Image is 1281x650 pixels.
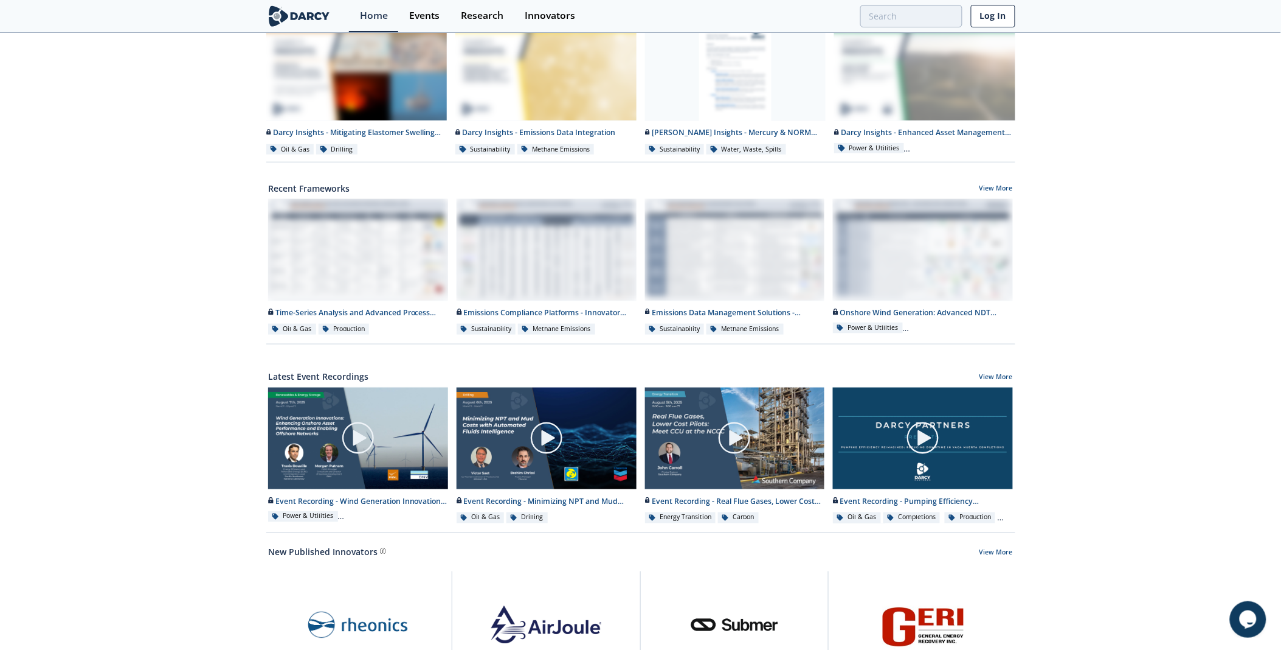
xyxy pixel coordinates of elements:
[979,548,1013,559] a: View More
[641,387,829,524] a: Video Content Event Recording - Real Flue Gases, Lower Cost Pilots: Meet CCU at the NCCC Energy T...
[455,144,515,155] div: Sustainability
[906,421,940,455] img: play-chapters-gray.svg
[268,182,350,195] a: Recent Frameworks
[645,307,825,318] div: Emissions Data Management Solutions - Technology Landscape
[268,307,448,318] div: Time-Series Analysis and Advanced Process Control - Innovator Landscape
[457,324,516,335] div: Sustainability
[645,144,705,155] div: Sustainability
[971,5,1015,27] a: Log In
[645,127,826,138] div: [PERSON_NAME] Insights - Mercury & NORM Detection and [MEDICAL_DATA]
[517,144,595,155] div: Methane Emissions
[518,324,595,335] div: Methane Emissions
[506,512,548,523] div: Drilling
[717,421,751,455] img: play-chapters-gray.svg
[262,19,452,156] a: Darcy Insights - Mitigating Elastomer Swelling Issue in Downhole Drilling Mud Motors preview Darc...
[530,421,564,455] img: play-chapters-gray.svg
[268,496,448,507] div: Event Recording - Wind Generation Innovations: Enhancing Onshore Asset Performance and Enabling O...
[883,512,941,523] div: Completions
[718,512,759,523] div: Carbon
[645,512,716,523] div: Energy Transition
[945,512,996,523] div: Production
[264,199,452,336] a: Time-Series Analysis and Advanced Process Control - Innovator Landscape preview Time-Series Analy...
[833,307,1013,318] div: Onshore Wind Generation: Advanced NDT Inspections - Innovator Landscape
[457,388,637,489] img: Video Content
[360,11,388,21] div: Home
[266,144,314,155] div: Oil & Gas
[706,324,784,335] div: Methane Emissions
[457,512,505,523] div: Oil & Gas
[264,387,452,524] a: Video Content Event Recording - Wind Generation Innovations: Enhancing Onshore Asset Performance ...
[457,496,637,507] div: Event Recording - Minimizing NPT and Mud Costs with Automated Fluids Intelligence
[833,512,881,523] div: Oil & Gas
[829,199,1017,336] a: Onshore Wind Generation: Advanced NDT Inspections - Innovator Landscape preview Onshore Wind Gene...
[525,11,575,21] div: Innovators
[641,199,829,336] a: Emissions Data Management Solutions - Technology Landscape preview Emissions Data Management Solu...
[268,388,448,489] img: Video Content
[979,372,1013,383] a: View More
[268,511,338,522] div: Power & Utilities
[266,5,333,27] img: logo-wide.svg
[834,127,1015,138] div: Darcy Insights - Enhanced Asset Management (O&M) for Onshore Wind Farms
[645,388,825,489] img: Video Content
[455,127,637,138] div: Darcy Insights - Emissions Data Integration
[833,323,903,334] div: Power & Utilities
[979,184,1013,195] a: View More
[341,421,375,455] img: play-chapters-gray.svg
[268,324,316,335] div: Oil & Gas
[1230,601,1269,638] iframe: chat widget
[833,496,1013,507] div: Event Recording - Pumping Efficiency Reimagined: Reducing Downtime in Vaca Muerta Completions
[834,143,904,154] div: Power & Utilities
[266,127,447,138] div: Darcy Insights - Mitigating Elastomer Swelling Issue in Downhole Drilling Mud Motors
[316,144,357,155] div: Drilling
[706,144,786,155] div: Water, Waste, Spills
[451,19,641,156] a: Darcy Insights - Emissions Data Integration preview Darcy Insights - Emissions Data Integration S...
[641,19,830,156] a: Darcy Insights - Mercury & NORM Detection and Decontamination preview [PERSON_NAME] Insights - Me...
[645,324,705,335] div: Sustainability
[645,496,825,507] div: Event Recording - Real Flue Gases, Lower Cost Pilots: Meet CCU at the NCCC
[452,387,641,524] a: Video Content Event Recording - Minimizing NPT and Mud Costs with Automated Fluids Intelligence O...
[833,388,1013,489] img: Video Content
[268,370,368,383] a: Latest Event Recordings
[319,324,370,335] div: Production
[380,548,387,555] img: information.svg
[268,546,378,559] a: New Published Innovators
[829,387,1017,524] a: Video Content Event Recording - Pumping Efficiency Reimagined: Reducing Downtime in Vaca Muerta C...
[457,307,637,318] div: Emissions Compliance Platforms - Innovator Comparison
[830,19,1020,156] a: Darcy Insights - Enhanced Asset Management (O&M) for Onshore Wind Farms preview Darcy Insights - ...
[860,5,962,27] input: Advanced Search
[461,11,503,21] div: Research
[409,11,440,21] div: Events
[452,199,641,336] a: Emissions Compliance Platforms - Innovator Comparison preview Emissions Compliance Platforms - In...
